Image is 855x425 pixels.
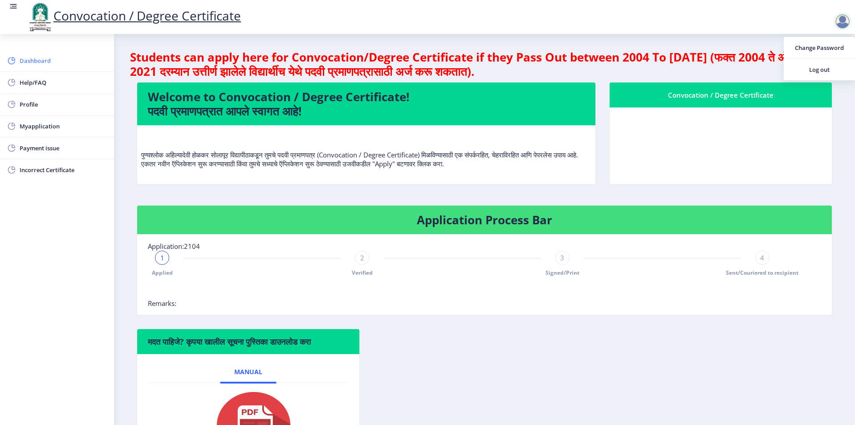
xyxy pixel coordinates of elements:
[560,253,564,262] span: 3
[27,7,241,24] a: Convocation / Degree Certificate
[20,121,107,132] span: Myapplication
[130,50,839,78] h4: Students can apply here for Convocation/Degree Certificate if they Pass Out between 2004 To [DATE...
[20,99,107,110] span: Profile
[791,64,848,75] span: Log out
[726,269,798,276] span: Sent/Couriered to recipient
[148,213,821,227] h4: Application Process Bar
[784,37,855,58] a: Change Password
[620,90,821,100] div: Convocation / Degree Certificate
[141,132,591,168] p: पुण्यश्लोक अहिल्यादेवी होळकर सोलापूर विद्यापीठाकडून तुमचे पदवी प्रमाणपत्र (Convocation / Degree C...
[360,253,364,262] span: 2
[20,165,107,175] span: Incorrect Certificate
[27,2,53,32] img: logo
[148,299,176,308] span: Remarks:
[234,368,262,375] span: Manual
[20,77,107,88] span: Help/FAQ
[148,90,585,118] h4: Welcome to Convocation / Degree Certificate! पदवी प्रमाणपत्रात आपले स्वागत आहे!
[791,42,848,53] span: Change Password
[784,59,855,80] a: Log out
[152,269,173,276] span: Applied
[20,55,107,66] span: Dashboard
[160,253,164,262] span: 1
[148,242,200,251] span: Application:2104
[220,361,277,383] a: Manual
[760,253,764,262] span: 4
[20,143,107,153] span: Payment issue
[546,269,579,276] span: Signed/Print
[352,269,373,276] span: Verified
[148,336,349,347] h6: मदत पाहिजे? कृपया खालील सूचना पुस्तिका डाउनलोड करा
